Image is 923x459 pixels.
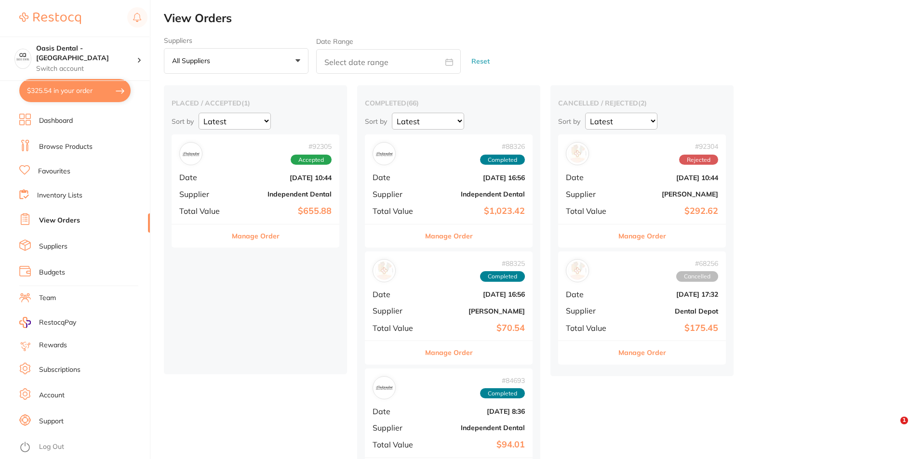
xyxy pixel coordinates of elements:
a: Favourites [38,167,70,176]
span: Total Value [179,207,227,215]
a: Suppliers [39,242,67,251]
span: Supplier [566,190,614,198]
span: RestocqPay [39,318,76,328]
b: [DATE] 8:36 [428,407,525,415]
label: Suppliers [164,37,308,44]
b: $94.01 [428,440,525,450]
a: Account [39,391,65,400]
img: Adam Dental [568,144,587,163]
p: Sort by [558,117,580,126]
span: Supplier [179,190,227,198]
button: Manage Order [618,224,666,248]
img: RestocqPay [19,317,31,328]
span: Date [373,173,421,182]
span: Date [179,173,227,182]
span: Total Value [373,207,421,215]
span: Total Value [566,207,614,215]
b: [PERSON_NAME] [428,307,525,315]
p: Switch account [36,64,137,74]
span: # 88326 [480,143,525,150]
span: # 88325 [480,260,525,267]
p: Sort by [172,117,194,126]
span: Total Value [373,440,421,449]
h2: cancelled / rejected ( 2 ) [558,99,726,107]
a: View Orders [39,216,80,225]
b: $655.88 [235,206,332,216]
input: Select date range [316,49,461,74]
span: Supplier [373,190,421,198]
span: Cancelled [676,271,718,282]
b: $292.62 [622,206,718,216]
b: [DATE] 10:44 [622,174,718,182]
button: Log Out [19,440,147,455]
b: Independent Dental [235,190,332,198]
div: Independent Dental#92305AcceptedDate[DATE] 10:44SupplierIndependent DentalTotal Value$655.88Manag... [172,134,339,248]
a: Browse Products [39,142,93,152]
span: Date [373,290,421,299]
span: Date [373,407,421,416]
img: Independent Dental [375,144,393,163]
span: Completed [480,155,525,165]
img: Dental Depot [568,262,587,280]
p: All suppliers [172,56,214,65]
span: Total Value [566,324,614,332]
span: Date [566,290,614,299]
a: RestocqPay [19,317,76,328]
p: Sort by [365,117,387,126]
button: All suppliers [164,48,308,74]
span: 1 [900,417,908,424]
span: # 92304 [679,143,718,150]
b: [DATE] 16:56 [428,174,525,182]
button: Manage Order [425,341,473,364]
h4: Oasis Dental - West End [36,44,137,63]
span: # 84693 [480,377,525,384]
a: Support [39,417,64,426]
h2: placed / accepted ( 1 ) [172,99,339,107]
b: [DATE] 10:44 [235,174,332,182]
b: [DATE] 16:56 [428,290,525,298]
b: $175.45 [622,323,718,333]
span: Total Value [373,324,421,332]
b: $1,023.42 [428,206,525,216]
h2: completed ( 66 ) [365,99,533,107]
b: $70.54 [428,323,525,333]
img: Oasis Dental - West End [15,49,31,65]
b: Independent Dental [428,424,525,432]
button: Manage Order [425,224,473,248]
a: Team [39,293,56,303]
span: Supplier [566,306,614,315]
span: Completed [480,388,525,399]
a: Inventory Lists [37,191,82,200]
img: Independent Dental [182,144,200,163]
button: Reset [468,49,493,74]
iframe: Intercom live chat [881,417,904,440]
button: Manage Order [232,224,280,248]
span: Completed [480,271,525,282]
a: Log Out [39,442,64,452]
h2: View Orders [164,12,923,25]
span: Supplier [373,423,421,432]
span: Rejected [679,155,718,165]
a: Restocq Logo [19,7,81,29]
a: Subscriptions [39,365,80,375]
label: Date Range [316,38,353,45]
b: Independent Dental [428,190,525,198]
span: # 92305 [291,143,332,150]
button: Manage Order [618,341,666,364]
button: $325.54 in your order [19,79,131,102]
span: Accepted [291,155,332,165]
span: Supplier [373,306,421,315]
a: Rewards [39,341,67,350]
a: Dashboard [39,116,73,126]
b: Dental Depot [622,307,718,315]
b: [PERSON_NAME] [622,190,718,198]
span: # 68256 [676,260,718,267]
img: Restocq Logo [19,13,81,24]
a: Budgets [39,268,65,277]
img: Adam Dental [375,262,393,280]
span: Date [566,173,614,182]
b: [DATE] 17:32 [622,290,718,298]
img: Independent Dental [375,379,393,397]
